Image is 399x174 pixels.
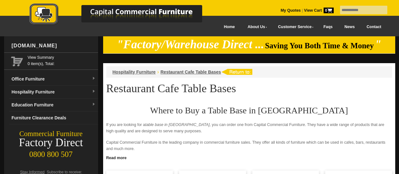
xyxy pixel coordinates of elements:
[28,54,96,66] span: 0 item(s), Total:
[9,111,98,124] a: Furniture Clearance Deals
[106,139,392,152] p: Capital Commercial Furniture is the leading company in commercial furniture sales. They offer all...
[12,3,233,26] img: Capital Commercial Furniture Logo
[9,73,98,86] a: Office Furnituredropdown
[28,54,96,61] a: View Summary
[113,69,156,75] a: Hospitality Furniture
[281,8,301,13] a: My Quotes
[4,129,98,138] div: Commercial Furniture
[4,138,98,147] div: Factory Direct
[9,86,98,99] a: Hospitality Furnituredropdown
[92,90,96,93] img: dropdown
[12,3,233,28] a: Capital Commercial Furniture Logo
[106,122,392,134] p: If you are looking for a , you can order one from Capital Commercial Furniture. They have a wide ...
[4,147,98,159] div: 0800 800 507
[9,36,98,55] div: [DOMAIN_NAME]
[338,20,361,34] a: News
[304,8,334,13] strong: View Cart
[92,77,96,81] img: dropdown
[117,38,264,51] em: "Factory/Warehouse Direct ...
[271,20,317,34] a: Customer Service
[145,123,209,127] em: table base in [GEOGRAPHIC_DATA]
[103,153,395,161] a: Click to read more
[106,82,392,94] h1: Restaurant Cafe Table Bases
[375,38,381,51] em: "
[92,103,96,106] img: dropdown
[324,8,334,13] span: 0
[157,69,159,75] li: ›
[241,20,271,34] a: About Us
[303,8,333,13] a: View Cart0
[318,20,339,34] a: Faqs
[361,20,387,34] a: Contact
[221,69,252,75] img: return to
[106,106,392,115] h2: Where to Buy a Table Base in [GEOGRAPHIC_DATA]
[9,99,98,111] a: Education Furnituredropdown
[161,69,221,75] a: Restaurant Cafe Table Bases
[265,41,374,50] span: Saving You Both Time & Money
